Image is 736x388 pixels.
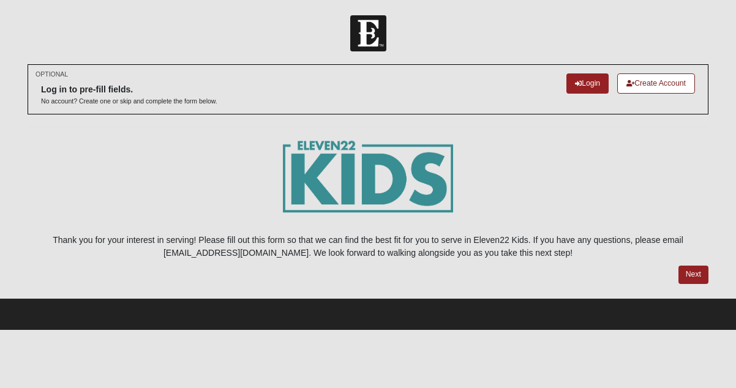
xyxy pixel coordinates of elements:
a: Next [678,266,708,283]
a: Create Account [617,73,695,94]
p: No account? Create one or skip and complete the form below. [41,97,217,106]
img: E22_kids_logogrn-01.png [283,140,453,228]
small: OPTIONAL [36,70,68,79]
img: Church of Eleven22 Logo [350,15,386,51]
a: Login [566,73,609,94]
h6: Log in to pre-fill fields. [41,84,217,95]
p: Thank you for your interest in serving! Please fill out this form so that we can find the best fi... [28,234,708,259]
